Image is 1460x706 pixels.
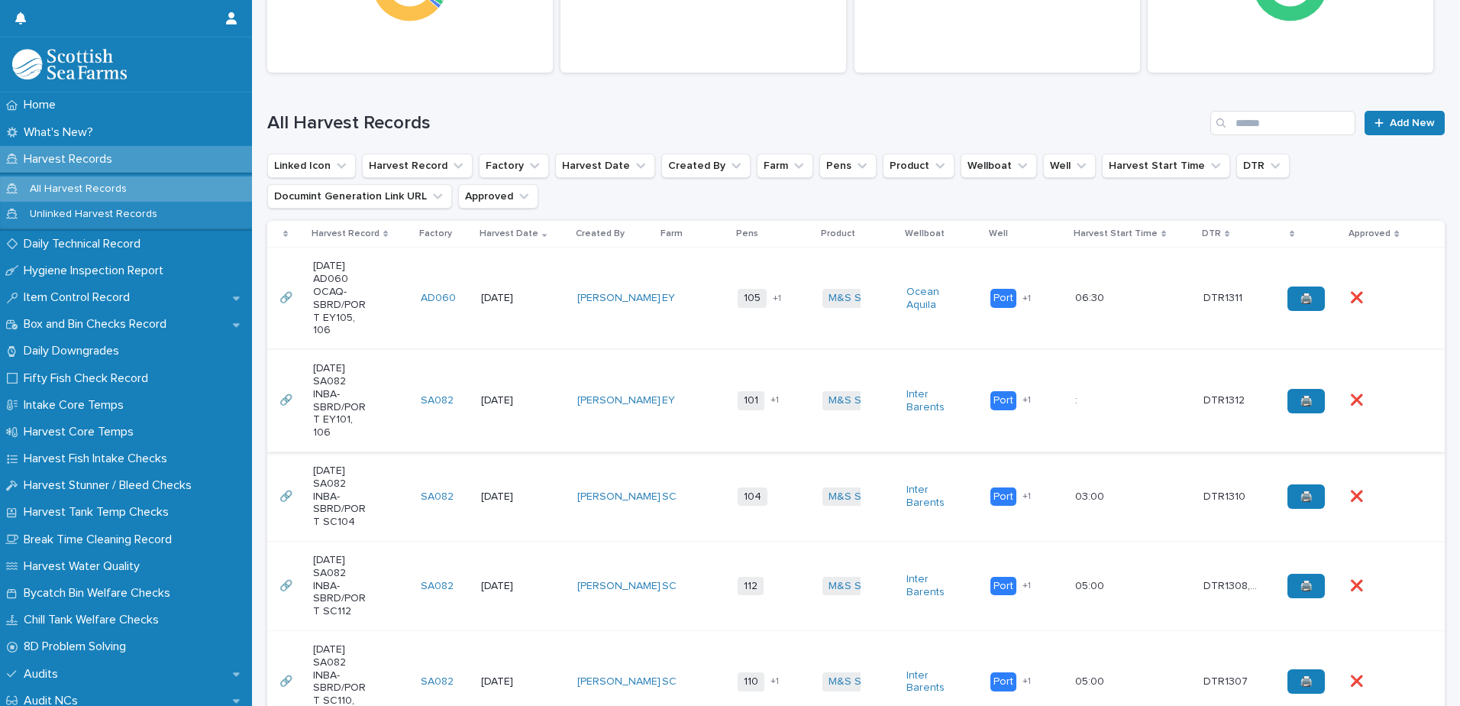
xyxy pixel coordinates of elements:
[1022,396,1031,405] span: + 1
[421,675,454,688] a: SA082
[906,388,961,414] a: Inter Barents
[18,586,182,601] p: Bycatch Bin Welfare Checks
[479,154,549,178] button: Factory
[905,225,945,242] p: Wellboat
[267,541,1445,630] tr: 🔗🔗 [DATE] SA082 INBA-SBRD/PORT SC112SA082 [DATE][PERSON_NAME] SC 112M&S Select Inter Barents Port...
[906,573,961,599] a: Inter Barents
[1022,677,1031,686] span: + 1
[481,675,535,688] p: [DATE]
[480,225,538,242] p: Harvest Date
[662,675,677,688] a: SC
[990,672,1016,691] div: Port
[18,317,179,332] p: Box and Bin Checks Record
[990,577,1016,596] div: Port
[18,98,68,112] p: Home
[18,533,184,547] p: Break Time Cleaning Record
[313,465,367,529] p: [DATE] SA082 INBA-SBRD/PORT SC104
[829,394,886,407] a: M&S Select
[267,112,1204,134] h1: All Harvest Records
[738,672,764,691] span: 110
[421,394,454,407] a: SA082
[1203,577,1261,593] p: DTR1308, DTR1309
[1300,396,1313,406] span: 🖨️
[18,344,131,358] p: Daily Downgrades
[267,154,356,178] button: Linked Icon
[1287,484,1325,509] a: 🖨️
[1203,289,1245,305] p: DTR1311
[1022,492,1031,501] span: + 1
[1102,154,1230,178] button: Harvest Start Time
[313,554,367,618] p: [DATE] SA082 INBA-SBRD/PORT SC112
[770,396,779,405] span: + 1
[458,184,538,209] button: Approved
[267,184,452,209] button: Documint Generation Link URL
[577,292,661,305] a: [PERSON_NAME]
[1202,225,1221,242] p: DTR
[819,154,877,178] button: Pens
[1287,669,1325,694] a: 🖨️
[906,484,961,510] a: Inter Barents
[990,289,1016,308] div: Port
[313,362,367,439] p: [DATE] SA082 INBA-SBRD/PORT EY101, 106
[18,237,153,251] p: Daily Technical Record
[1203,391,1248,407] p: DTR1312
[18,478,204,493] p: Harvest Stunner / Bleed Checks
[1350,577,1366,593] p: ❌
[757,154,813,178] button: Farm
[18,398,136,413] p: Intake Core Temps
[481,491,535,504] p: [DATE]
[18,183,139,196] p: All Harvest Records
[1300,581,1313,591] span: 🖨️
[906,286,961,312] a: Ocean Aquila
[662,580,677,593] a: SC
[1300,293,1313,304] span: 🖨️
[1350,391,1366,407] p: ❌
[421,580,454,593] a: SA082
[279,289,296,305] p: 🔗
[18,667,70,682] p: Audits
[1287,574,1325,598] a: 🖨️
[421,491,454,504] a: SA082
[1075,391,1080,407] p: :
[267,452,1445,541] tr: 🔗🔗 [DATE] SA082 INBA-SBRD/PORT SC104SA082 [DATE][PERSON_NAME] SC 104M&S Select Inter Barents Port...
[18,152,124,167] p: Harvest Records
[1300,491,1313,502] span: 🖨️
[1300,676,1313,687] span: 🖨️
[267,248,1445,350] tr: 🔗🔗 [DATE] AD060 OCAQ-SBRD/PORT EY105, 106AD060 [DATE][PERSON_NAME] EY 105+1M&S Select Ocean Aquil...
[18,371,160,386] p: Fifty Fish Check Record
[1365,111,1445,135] a: Add New
[279,487,296,504] p: 🔗
[661,225,683,242] p: Farm
[662,491,677,504] a: SC
[770,677,779,686] span: + 1
[279,391,296,407] p: 🔗
[18,290,142,305] p: Item Control Record
[577,491,661,504] a: [PERSON_NAME]
[738,487,767,507] span: 104
[1075,487,1107,504] p: 03:00
[18,208,170,221] p: Unlinked Harvest Records
[661,154,751,178] button: Created By
[1022,294,1031,303] span: + 1
[1350,289,1366,305] p: ❌
[18,425,146,439] p: Harvest Core Temps
[421,292,456,305] a: AD060
[1075,672,1107,688] p: 05:00
[1287,287,1325,311] a: 🖨️
[1349,225,1391,242] p: Approved
[1203,672,1251,688] p: DTR1307
[18,505,181,520] p: Harvest Tank Temp Checks
[481,394,535,407] p: [DATE]
[481,292,535,305] p: [DATE]
[738,391,764,410] span: 101
[1210,111,1355,135] div: Search
[738,577,764,596] span: 112
[18,125,105,140] p: What's New?
[18,264,176,278] p: Hygiene Inspection Report
[1236,154,1290,178] button: DTR
[18,559,152,574] p: Harvest Water Quality
[267,350,1445,452] tr: 🔗🔗 [DATE] SA082 INBA-SBRD/PORT EY101, 106SA082 [DATE][PERSON_NAME] EY 101+1M&S Select Inter Baren...
[18,613,171,627] p: Chill Tank Welfare Checks
[577,580,661,593] a: [PERSON_NAME]
[481,580,535,593] p: [DATE]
